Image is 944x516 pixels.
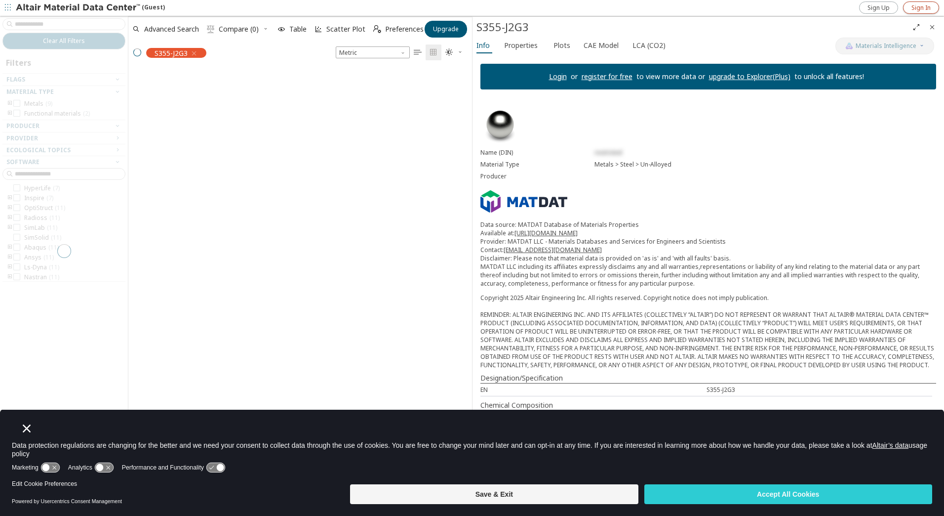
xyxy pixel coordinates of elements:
[128,63,472,486] div: grid
[549,72,567,81] a: Login
[385,26,424,33] span: Preferences
[433,25,459,33] span: Upgrade
[155,48,188,57] span: S355-J2G3
[426,44,441,60] button: Tile View
[336,46,410,58] div: Unit System
[567,72,582,82] p: or
[594,161,936,169] div: Metals > Steel > Un-Alloyed
[445,48,453,56] i: 
[16,3,165,13] div: (Guest)
[410,44,426,60] button: Table View
[835,38,934,54] button: AI CopilotMaterials Intelligence
[219,26,259,33] span: Compare (0)
[373,25,381,33] i: 
[709,72,790,81] a: upgrade to Explorer(Plus)
[480,386,707,394] div: EN
[480,105,520,145] img: Material Type Image
[903,1,939,14] a: Sign In
[553,38,570,53] span: Plots
[480,172,594,180] div: Producer
[441,44,467,60] button: Theme
[144,26,199,33] span: Advanced Search
[480,161,594,169] div: Material Type
[707,386,933,394] div: S355-J2G3
[414,48,422,56] i: 
[480,373,936,383] div: Designation/Specification
[856,42,916,50] span: Materials Intelligence
[911,4,931,12] span: Sign In
[16,3,142,13] img: Altair Material Data Center
[504,38,538,53] span: Properties
[632,38,666,53] span: LCA (CO2)
[504,246,602,254] a: [EMAIL_ADDRESS][DOMAIN_NAME]
[859,1,898,14] a: Sign Up
[476,19,908,35] div: S355-J2G3
[480,294,936,369] div: Copyright 2025 Altair Engineering Inc. All rights reserved. Copyright notice does not imply publi...
[480,220,936,288] p: Data source: MATDAT Database of Materials Properties Available at: Provider: MATDAT LLC - Materia...
[514,229,578,237] a: [URL][DOMAIN_NAME]
[790,72,868,82] p: to unlock all features!
[289,26,307,33] span: Table
[582,72,632,81] a: register for free
[845,42,853,50] img: AI Copilot
[594,148,622,157] span: restricted
[336,46,410,58] span: Metric
[584,38,619,53] span: CAE Model
[207,25,215,33] i: 
[480,400,936,410] div: Chemical Composition
[908,19,924,35] button: Full Screen
[867,4,890,12] span: Sign Up
[480,149,594,157] div: Name (DIN)
[430,48,437,56] i: 
[480,190,567,213] img: Logo - Provider
[326,26,365,33] span: Scatter Plot
[924,19,940,35] button: Close
[476,38,490,53] span: Info
[632,72,709,82] p: to view more data or
[425,21,467,38] button: Upgrade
